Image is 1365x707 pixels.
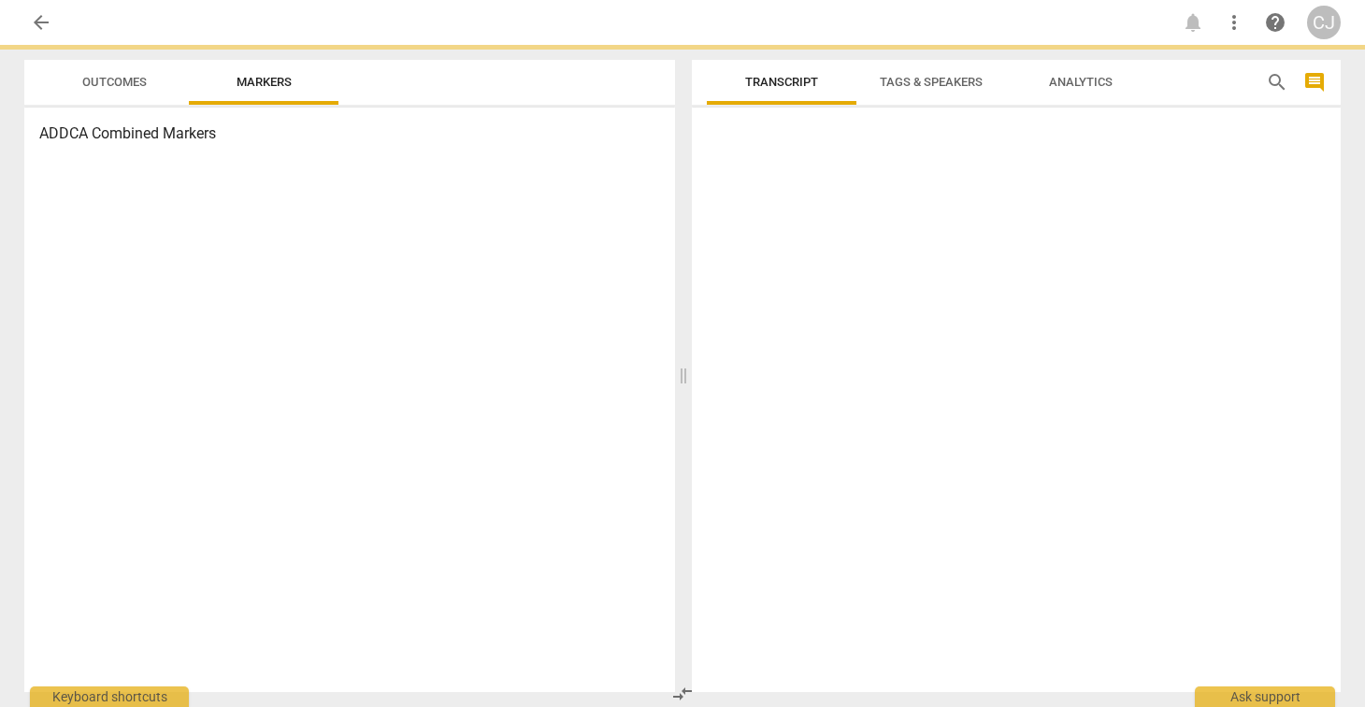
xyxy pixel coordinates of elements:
[1049,75,1113,89] span: Analytics
[1303,71,1326,94] span: comment
[1307,6,1341,39] button: CJ
[1258,6,1292,39] a: Help
[30,686,189,707] div: Keyboard shortcuts
[880,75,983,89] span: Tags & Speakers
[1223,11,1245,34] span: more_vert
[1266,71,1288,94] span: search
[1300,67,1329,97] button: Show/Hide comments
[1195,686,1335,707] div: Ask support
[1262,67,1292,97] button: Search
[237,75,292,89] span: Markers
[30,11,52,34] span: arrow_back
[671,683,694,705] span: compare_arrows
[39,123,660,145] h3: ADDCA Combined Markers
[1264,11,1286,34] span: help
[745,75,818,89] span: Transcript
[82,75,147,89] span: Outcomes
